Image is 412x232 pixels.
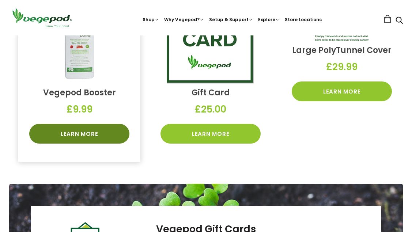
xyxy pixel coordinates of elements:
a: Gift Card [192,87,230,98]
a: Search [396,17,403,25]
div: £25.00 [160,99,261,120]
a: Why Vegepod? [164,16,204,23]
a: Vegepod Booster [43,87,116,98]
a: Explore [258,16,280,23]
a: Store Locations [285,16,322,23]
a: Shop [143,16,159,23]
a: Large PolyTunnel Cover [292,45,392,56]
a: Learn More [292,81,392,101]
div: £9.99 [29,99,129,120]
img: Vegepod [9,7,75,28]
a: Learn More [29,124,129,144]
div: £29.99 [292,56,392,78]
a: Learn More [160,124,261,144]
a: Setup & Support [209,16,253,23]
